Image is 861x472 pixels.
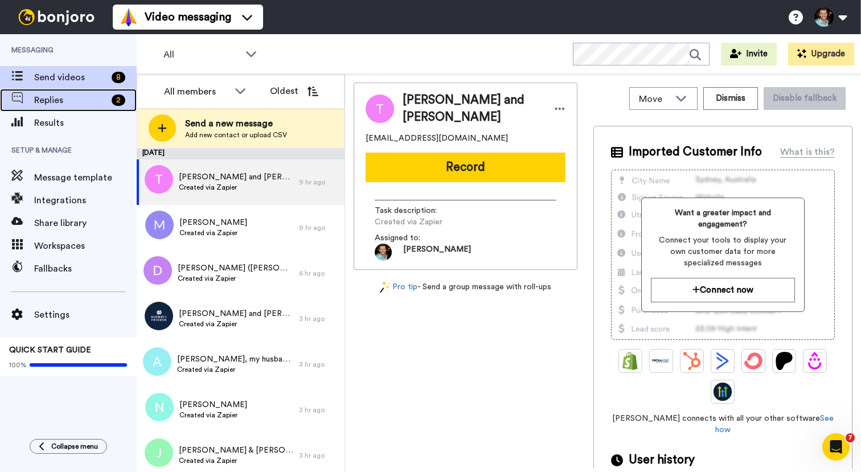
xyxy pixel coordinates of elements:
[179,399,247,411] span: [PERSON_NAME]
[9,346,91,354] span: QUICK START GUIDE
[143,347,171,376] img: a.png
[299,269,339,278] div: 6 hr ago
[51,442,98,451] span: Collapse menu
[179,319,293,329] span: Created via Zapier
[34,262,137,276] span: Fallbacks
[185,130,287,139] span: Add new contact or upload CSV
[375,205,454,216] span: Task description :
[120,8,138,26] img: vm-color.svg
[145,211,174,239] img: m.png
[651,235,796,269] span: Connect your tools to display your own customer data for more specialized messages
[403,92,543,126] span: [PERSON_NAME] and [PERSON_NAME]
[764,87,846,110] button: Disable fallback
[179,411,247,420] span: Created via Zapier
[714,352,732,370] img: ActiveCampaign
[780,145,835,159] div: What is this?
[721,43,777,65] button: Invite
[34,216,137,230] span: Share library
[177,365,293,374] span: Created via Zapier
[179,445,293,456] span: [PERSON_NAME] & [PERSON_NAME]
[163,48,240,61] span: All
[366,133,508,144] span: [EMAIL_ADDRESS][DOMAIN_NAME]
[715,414,834,434] a: See how
[178,274,293,283] span: Created via Zapier
[652,352,670,370] img: Ontraport
[354,281,577,293] div: - Send a group message with roll-ups
[34,194,137,207] span: Integrations
[375,216,483,228] span: Created via Zapier
[14,9,99,25] img: bj-logo-header-white.svg
[744,352,762,370] img: ConvertKit
[34,93,107,107] span: Replies
[846,433,855,442] span: 7
[145,393,174,421] img: n.png
[112,95,125,106] div: 2
[651,207,796,230] span: Want a greater impact and engagement?
[143,256,172,285] img: d.png
[639,92,670,106] span: Move
[34,239,137,253] span: Workspaces
[375,232,454,244] span: Assigned to:
[683,352,701,370] img: Hubspot
[179,308,293,319] span: [PERSON_NAME] and [PERSON_NAME]
[164,85,229,98] div: All members
[178,262,293,274] span: [PERSON_NAME] ([PERSON_NAME]) [PERSON_NAME], [PERSON_NAME]
[775,352,793,370] img: Patreon
[30,439,107,454] button: Collapse menu
[137,148,345,159] div: [DATE]
[299,405,339,414] div: 3 hr ago
[299,314,339,323] div: 3 hr ago
[299,223,339,232] div: 9 hr ago
[380,281,390,293] img: magic-wand.svg
[375,244,392,261] img: 4053199d-47a1-4672-9143-02c436ae7db4-1726044582.jpg
[179,228,247,237] span: Created via Zapier
[299,178,339,187] div: 9 hr ago
[714,383,732,401] img: GoHighLevel
[366,95,394,123] img: Image of Tom Foster and Steve Dahllof
[651,278,796,302] button: Connect now
[34,171,137,184] span: Message template
[179,183,293,192] span: Created via Zapier
[145,302,173,330] img: 37c9b454-9d2d-40d3-a152-3ae06d6e920b.png
[403,244,471,261] span: [PERSON_NAME]
[145,438,173,467] img: j.png
[261,80,327,102] button: Oldest
[34,71,107,84] span: Send videos
[822,433,850,461] iframe: Intercom live chat
[380,281,417,293] a: Pro tip
[366,153,565,182] button: Record
[145,9,231,25] span: Video messaging
[629,452,695,469] span: User history
[179,456,293,465] span: Created via Zapier
[629,143,762,161] span: Imported Customer Info
[299,451,339,460] div: 3 hr ago
[806,352,824,370] img: Drip
[703,87,758,110] button: Dismiss
[9,360,27,370] span: 100%
[179,171,293,183] span: [PERSON_NAME] and [PERSON_NAME]
[788,43,854,65] button: Upgrade
[621,352,639,370] img: Shopify
[34,308,137,322] span: Settings
[179,217,247,228] span: [PERSON_NAME]
[145,165,173,194] img: t.png
[112,72,125,83] div: 8
[177,354,293,365] span: [PERSON_NAME], my husband [PERSON_NAME], and our two kids [PERSON_NAME] (age [DEMOGRAPHIC_DATA]) ...
[34,116,137,130] span: Results
[611,413,835,436] span: [PERSON_NAME] connects with all your other software
[299,360,339,369] div: 3 hr ago
[185,117,287,130] span: Send a new message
